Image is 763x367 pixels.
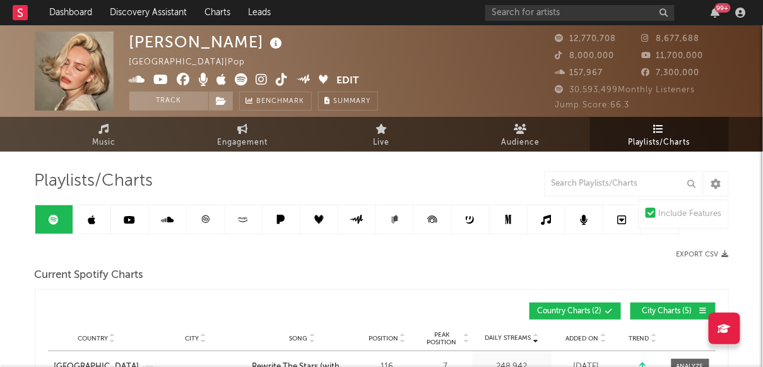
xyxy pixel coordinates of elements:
[545,171,702,196] input: Search Playlists/Charts
[318,92,378,111] button: Summary
[35,117,174,152] a: Music
[555,35,617,43] span: 12,770,708
[590,117,729,152] a: Playlists/Charts
[659,207,722,222] div: Include Features
[677,251,729,258] button: Export CSV
[422,331,462,346] span: Peak Position
[711,8,720,18] button: 99+
[174,117,312,152] a: Engagement
[630,303,716,320] button: City Charts(5)
[642,35,700,43] span: 8,677,688
[290,335,308,342] span: Song
[78,335,108,342] span: Country
[555,69,603,77] span: 157,967
[555,52,615,60] span: 8,000,000
[628,135,690,150] span: Playlists/Charts
[218,135,268,150] span: Engagement
[334,98,371,105] span: Summary
[185,335,199,342] span: City
[129,92,208,111] button: Track
[92,135,115,150] span: Music
[485,334,531,343] span: Daily Streams
[629,335,649,342] span: Trend
[35,268,144,283] span: Current Spotify Charts
[538,308,602,315] span: Country Charts ( 2 )
[501,135,540,150] span: Audience
[239,92,312,111] a: Benchmark
[451,117,590,152] a: Audience
[555,86,695,94] span: 30,593,499 Monthly Listeners
[35,174,153,189] span: Playlists/Charts
[312,117,451,152] a: Live
[529,303,621,320] button: Country Charts(2)
[485,5,675,21] input: Search for artists
[566,335,599,342] span: Added On
[639,308,697,315] span: City Charts ( 5 )
[257,94,305,109] span: Benchmark
[374,135,390,150] span: Live
[129,32,286,52] div: [PERSON_NAME]
[129,55,260,70] div: [GEOGRAPHIC_DATA] | Pop
[336,73,359,89] button: Edit
[369,335,398,342] span: Position
[642,69,700,77] span: 7,300,000
[715,3,731,13] div: 99 +
[642,52,704,60] span: 11,700,000
[555,101,630,109] span: Jump Score: 66.3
